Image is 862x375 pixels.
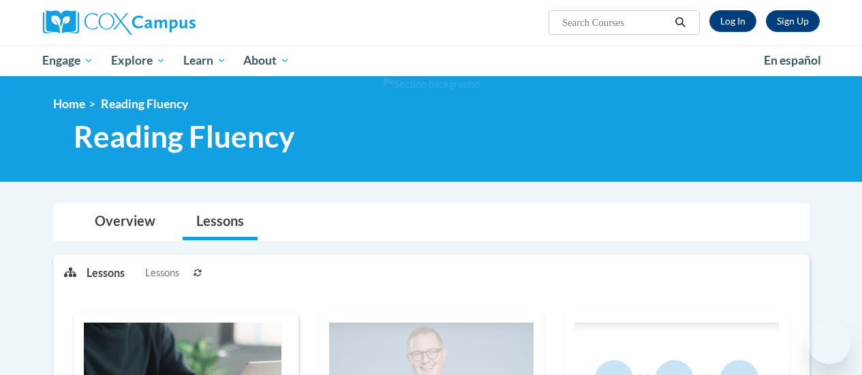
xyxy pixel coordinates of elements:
[43,10,288,35] a: Cox Campus
[42,52,93,69] span: Engage
[87,265,125,280] p: Lessons
[33,45,830,76] div: Main menu
[81,204,169,240] a: Overview
[670,14,690,31] button: Search
[755,46,830,75] a: En español
[111,52,166,69] span: Explore
[74,118,294,154] span: Reading Fluency
[709,10,756,32] a: Log In
[766,10,820,32] a: Register
[234,45,298,76] a: About
[764,53,821,67] span: En español
[183,204,258,240] a: Lessons
[43,10,196,35] img: Cox Campus
[383,77,480,92] img: Section background
[243,52,290,69] span: About
[145,265,179,280] span: Lessons
[101,97,188,111] span: Reading Fluency
[34,45,103,76] a: Engage
[174,45,235,76] a: Learn
[561,14,670,31] input: Search Courses
[674,18,686,28] i: 
[53,97,85,111] a: Home
[183,52,226,69] span: Learn
[807,321,851,364] iframe: Button to launch messaging window
[102,45,174,76] a: Explore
